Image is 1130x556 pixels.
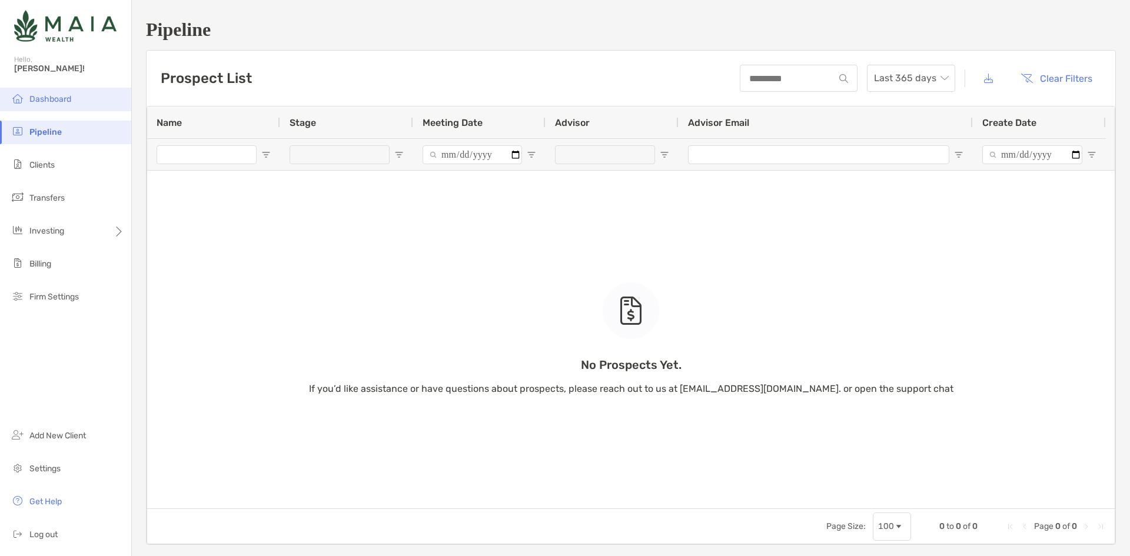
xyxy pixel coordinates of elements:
[1012,65,1101,91] button: Clear Filters
[309,358,953,372] p: No Prospects Yet.
[1034,521,1053,531] span: Page
[939,521,945,531] span: 0
[29,464,61,474] span: Settings
[11,223,25,237] img: investing icon
[29,226,64,236] span: Investing
[619,297,643,325] img: empty state icon
[29,127,62,137] span: Pipeline
[29,259,51,269] span: Billing
[1082,522,1091,531] div: Next Page
[1055,521,1061,531] span: 0
[11,256,25,270] img: billing icon
[11,494,25,508] img: get-help icon
[29,530,58,540] span: Log out
[1096,522,1105,531] div: Last Page
[11,124,25,138] img: pipeline icon
[29,193,65,203] span: Transfers
[11,527,25,541] img: logout icon
[11,428,25,442] img: add_new_client icon
[1020,522,1029,531] div: Previous Page
[29,292,79,302] span: Firm Settings
[878,521,894,531] div: 100
[29,94,71,104] span: Dashboard
[29,431,86,441] span: Add New Client
[309,381,953,396] p: If you’d like assistance or have questions about prospects, please reach out to us at [EMAIL_ADDR...
[14,5,117,47] img: Zoe Logo
[1062,521,1070,531] span: of
[146,19,1116,41] h1: Pipeline
[11,91,25,105] img: dashboard icon
[1072,521,1077,531] span: 0
[874,65,948,91] span: Last 365 days
[839,74,848,83] img: input icon
[956,521,961,531] span: 0
[826,521,866,531] div: Page Size:
[11,289,25,303] img: firm-settings icon
[11,157,25,171] img: clients icon
[972,521,978,531] span: 0
[14,64,124,74] span: [PERSON_NAME]!
[161,70,252,86] h3: Prospect List
[1006,522,1015,531] div: First Page
[29,497,62,507] span: Get Help
[963,521,971,531] span: of
[873,512,911,541] div: Page Size
[29,160,55,170] span: Clients
[11,190,25,204] img: transfers icon
[11,461,25,475] img: settings icon
[946,521,954,531] span: to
